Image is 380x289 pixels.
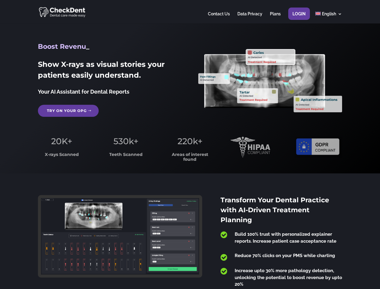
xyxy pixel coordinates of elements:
a: Data Privacy [237,12,262,23]
img: CheckDent AI [39,6,86,18]
span: Reduce 70% clicks on your PMS while charting [235,253,335,258]
h3: Areas of interest found [166,152,214,165]
img: X_Ray_annotated [198,49,342,112]
span: Boost Revenu [38,42,86,51]
span: Increase upto 30% more pathology detection, unlocking the potential to boost revenue by upto 20% [235,268,342,287]
span: _ [86,42,89,51]
span: Your AI Assistant for Dental Reports [38,89,129,95]
h2: Show X-rays as visual stories your patients easily understand. [38,59,181,84]
a: Try on your OPG [38,105,99,117]
span: 530k+ [113,136,138,146]
a: English [315,12,342,23]
span: 220k+ [178,136,202,146]
a: Login [292,12,306,23]
span:  [221,267,227,275]
span: English [322,11,336,16]
span: 20K+ [51,136,72,146]
span:  [221,253,227,261]
span:  [221,231,227,239]
a: Contact Us [208,12,230,23]
a: Plans [270,12,281,23]
span: Transform Your Dental Practice with AI-Driven Treatment Planning [221,196,329,224]
span: Build 100% trust with personalized explainer reports. Increase patient case acceptance rate [235,232,336,244]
